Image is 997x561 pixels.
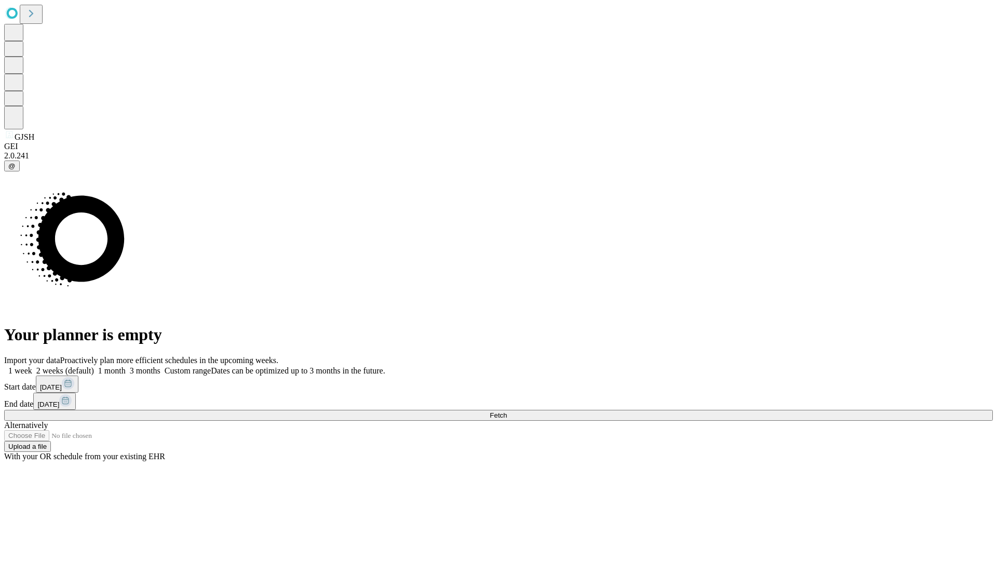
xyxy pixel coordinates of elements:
span: Fetch [490,411,507,419]
span: Alternatively [4,421,48,430]
div: GEI [4,142,993,151]
div: 2.0.241 [4,151,993,161]
div: Start date [4,376,993,393]
h1: Your planner is empty [4,325,993,344]
button: [DATE] [36,376,78,393]
span: @ [8,162,16,170]
button: Fetch [4,410,993,421]
span: 3 months [130,366,160,375]
span: Import your data [4,356,60,365]
span: [DATE] [40,383,62,391]
span: 1 month [98,366,126,375]
span: Dates can be optimized up to 3 months in the future. [211,366,385,375]
span: GJSH [15,132,34,141]
span: 1 week [8,366,32,375]
span: Custom range [165,366,211,375]
span: Proactively plan more efficient schedules in the upcoming weeks. [60,356,278,365]
span: With your OR schedule from your existing EHR [4,452,165,461]
div: End date [4,393,993,410]
span: 2 weeks (default) [36,366,94,375]
button: Upload a file [4,441,51,452]
span: [DATE] [37,400,59,408]
button: @ [4,161,20,171]
button: [DATE] [33,393,76,410]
